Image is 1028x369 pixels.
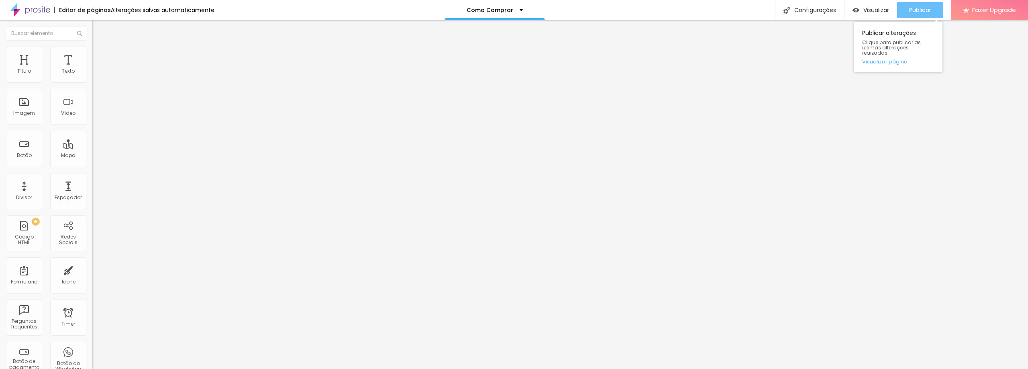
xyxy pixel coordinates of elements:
[862,59,934,64] a: Visualizar página
[17,153,32,158] div: Botão
[92,20,1028,369] iframe: Editor
[8,234,40,246] div: Código HTML
[61,153,75,158] div: Mapa
[972,6,1016,13] span: Fazer Upgrade
[17,68,31,74] div: Título
[862,40,934,56] span: Clique para publicar as ultimas alterações reaizadas
[844,2,897,18] button: Visualizar
[55,195,82,200] div: Espaçador
[54,7,111,13] div: Editor de páginas
[77,31,82,36] img: Icone
[61,279,75,285] div: Ícone
[8,318,40,330] div: Perguntas frequentes
[854,22,942,72] div: Publicar alterações
[52,234,84,246] div: Redes Sociais
[11,279,37,285] div: Formulário
[863,7,889,13] span: Visualizar
[61,110,75,116] div: Vídeo
[897,2,943,18] button: Publicar
[467,7,513,13] p: Como Comprar
[62,68,75,74] div: Texto
[6,26,86,41] input: Buscar elemento
[61,321,75,327] div: Timer
[783,7,790,14] img: Icone
[16,195,32,200] div: Divisor
[111,7,214,13] div: Alterações salvas automaticamente
[853,7,859,14] img: view-1.svg
[13,110,35,116] div: Imagem
[909,7,931,13] span: Publicar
